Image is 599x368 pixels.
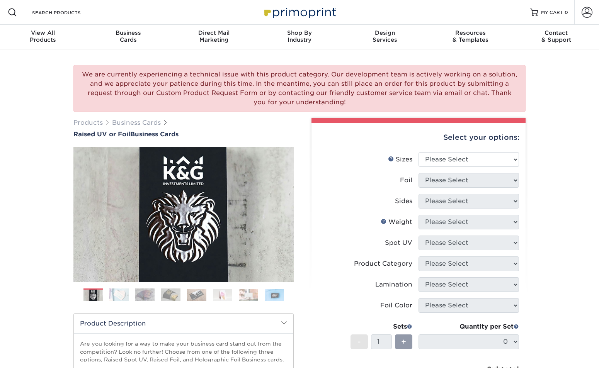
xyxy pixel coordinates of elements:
[85,29,171,36] span: Business
[112,119,161,126] a: Business Cards
[428,25,513,49] a: Resources& Templates
[74,314,293,333] h2: Product Description
[257,29,342,36] span: Shop By
[514,25,599,49] a: Contact& Support
[380,301,412,310] div: Foil Color
[73,131,294,138] h1: Business Cards
[395,197,412,206] div: Sides
[265,289,284,301] img: Business Cards 08
[73,119,103,126] a: Products
[73,131,294,138] a: Raised UV or FoilBusiness Cards
[171,29,257,36] span: Direct Mail
[400,176,412,185] div: Foil
[31,8,107,17] input: SEARCH PRODUCTS.....
[73,65,526,112] div: We are currently experiencing a technical issue with this product category. Our development team ...
[342,29,428,43] div: Services
[239,289,258,301] img: Business Cards 07
[541,9,563,16] span: MY CART
[342,25,428,49] a: DesignServices
[257,25,342,49] a: Shop ByIndustry
[351,322,412,331] div: Sets
[257,29,342,43] div: Industry
[85,29,171,43] div: Cards
[354,259,412,268] div: Product Category
[342,29,428,36] span: Design
[385,238,412,248] div: Spot UV
[187,289,206,301] img: Business Cards 05
[565,10,568,15] span: 0
[161,288,180,302] img: Business Cards 04
[381,217,412,227] div: Weight
[375,280,412,289] div: Lamination
[419,322,519,331] div: Quantity per Set
[318,123,519,152] div: Select your options:
[109,288,129,302] img: Business Cards 02
[213,289,232,301] img: Business Cards 06
[83,286,103,305] img: Business Cards 01
[261,4,338,20] img: Primoprint
[428,29,513,43] div: & Templates
[514,29,599,36] span: Contact
[357,336,361,348] span: -
[401,336,406,348] span: +
[514,29,599,43] div: & Support
[73,105,294,325] img: Raised UV or Foil 01
[171,29,257,43] div: Marketing
[135,288,155,302] img: Business Cards 03
[73,131,130,138] span: Raised UV or Foil
[171,25,257,49] a: Direct MailMarketing
[428,29,513,36] span: Resources
[388,155,412,164] div: Sizes
[85,25,171,49] a: BusinessCards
